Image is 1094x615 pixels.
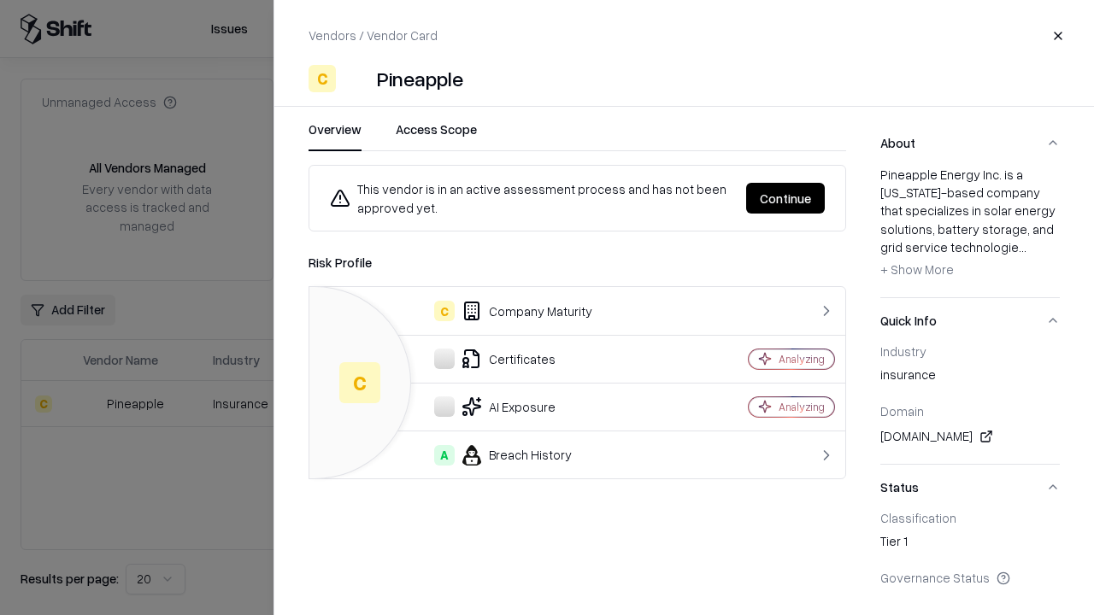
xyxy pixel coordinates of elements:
p: Vendors / Vendor Card [309,26,438,44]
div: Risk Profile [309,252,846,272]
div: Company Maturity [323,301,689,321]
div: C [339,362,380,403]
div: Quick Info [880,343,1060,464]
div: C [434,301,455,321]
div: A [434,445,455,466]
div: Pineapple Energy Inc. is a [US_STATE]-based company that specializes in solar energy solutions, b... [880,166,1060,284]
span: + Show More [880,261,954,277]
div: Domain [880,403,1060,419]
div: Classification [880,510,1060,525]
span: ... [1019,239,1026,255]
div: Breach History [323,445,689,466]
div: Governance Status [880,570,1060,585]
button: Overview [309,120,362,151]
div: This vendor is in an active assessment process and has not been approved yet. [330,179,732,217]
div: Pineapple [377,65,463,92]
div: insurance [880,366,1060,389]
div: [DOMAIN_NAME] [880,426,1060,447]
button: Continue [746,183,825,214]
button: + Show More [880,256,954,284]
button: Access Scope [396,120,477,151]
div: Industry [880,343,1060,359]
div: About [880,166,1060,297]
img: Pineapple [343,65,370,92]
div: Certificates [323,348,689,369]
div: Analyzing [779,400,825,414]
div: Tier 1 [880,532,1060,556]
div: AI Exposure [323,396,689,417]
button: Quick Info [880,298,1060,343]
button: Status [880,465,1060,510]
div: C [309,65,336,92]
button: About [880,120,1060,166]
div: Analyzing [779,352,825,366]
